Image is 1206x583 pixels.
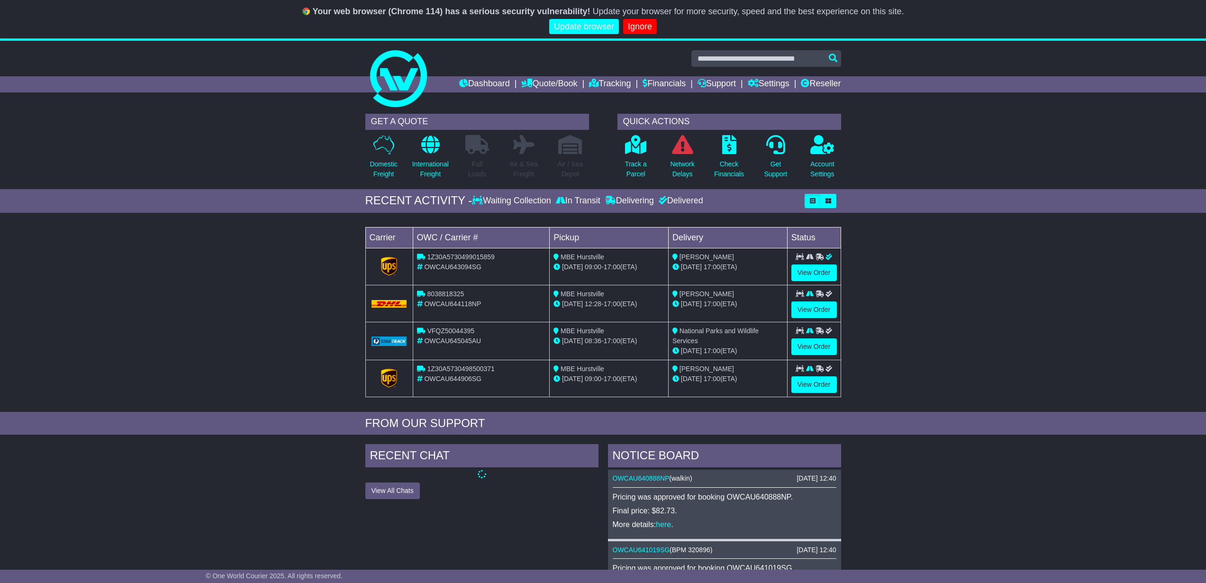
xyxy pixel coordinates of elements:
div: (ETA) [672,262,783,272]
p: Account Settings [810,159,834,179]
p: Get Support [764,159,787,179]
div: ( ) [613,474,836,483]
div: [DATE] 12:40 [797,546,836,554]
span: [DATE] [681,263,702,271]
a: View Order [791,301,837,318]
span: [DATE] [562,263,583,271]
a: View Order [791,376,837,393]
a: Quote/Book [521,76,577,92]
div: - (ETA) [553,374,664,384]
p: Pricing was approved for booking OWCAU640888NP. [613,492,836,501]
span: [DATE] [681,300,702,308]
a: View Order [791,264,837,281]
div: Delivering [603,196,656,206]
span: © One World Courier 2025. All rights reserved. [206,572,343,580]
p: Pricing was approved for booking OWCAU641019SG. [613,564,836,573]
p: Air & Sea Freight [510,159,538,179]
p: Full Loads [465,159,489,179]
div: FROM OUR SUPPORT [365,417,841,430]
div: - (ETA) [553,262,664,272]
p: Final price: $82.73. [613,506,836,515]
span: MBE Hurstville [561,290,604,298]
p: International Freight [412,159,449,179]
span: [DATE] [562,375,583,383]
p: Air / Sea Depot [558,159,583,179]
p: Track a Parcel [625,159,647,179]
span: 17:00 [604,337,620,345]
span: BPM 320896 [672,546,710,554]
a: Tracking [589,76,631,92]
td: Carrier [365,227,413,248]
span: OWCAU644118NP [424,300,481,308]
span: 1Z30A5730499015859 [427,253,494,261]
div: RECENT ACTIVITY - [365,194,472,208]
a: View Order [791,338,837,355]
div: Delivered [656,196,703,206]
span: [PERSON_NAME] [680,290,734,298]
span: [PERSON_NAME] [680,253,734,261]
td: Pickup [550,227,669,248]
span: 17:00 [604,300,620,308]
span: VFQZ50044395 [427,327,474,335]
p: Network Delays [670,159,694,179]
span: Update your browser for more security, speed and the best experience on this site. [592,7,904,16]
div: GET A QUOTE [365,114,589,130]
div: (ETA) [672,346,783,356]
div: Waiting Collection [472,196,553,206]
b: Your web browser (Chrome 114) has a serious security vulnerability! [313,7,590,16]
div: [DATE] 12:40 [797,474,836,483]
img: DHL.png [372,300,407,308]
div: - (ETA) [553,299,664,309]
img: GetCarrierServiceLogo [381,257,397,276]
span: OWCAU645045AU [424,337,481,345]
p: Domestic Freight [370,159,397,179]
span: OWCAU643094SG [424,263,481,271]
td: Delivery [668,227,787,248]
span: 17:00 [704,263,720,271]
div: RECENT CHAT [365,444,598,470]
a: DomesticFreight [369,135,398,184]
span: 17:00 [604,263,620,271]
div: (ETA) [672,374,783,384]
span: 8038818325 [427,290,464,298]
a: InternationalFreight [412,135,449,184]
a: Ignore [623,19,657,35]
span: 12:28 [585,300,601,308]
span: [DATE] [562,300,583,308]
span: 17:00 [604,375,620,383]
span: 08:36 [585,337,601,345]
span: MBE Hurstville [561,365,604,373]
a: Support [698,76,736,92]
span: MBE Hurstville [561,253,604,261]
span: [DATE] [681,347,702,355]
button: View All Chats [365,483,420,499]
span: [PERSON_NAME] [680,365,734,373]
td: Status [787,227,841,248]
div: QUICK ACTIONS [617,114,841,130]
a: Settings [748,76,789,92]
div: NOTICE BOARD [608,444,841,470]
div: ( ) [613,546,836,554]
div: (ETA) [672,299,783,309]
a: CheckFinancials [714,135,744,184]
span: MBE Hurstville [561,327,604,335]
span: [DATE] [681,375,702,383]
span: walkin [671,474,690,482]
td: OWC / Carrier # [413,227,550,248]
p: More details: . [613,520,836,529]
a: AccountSettings [810,135,835,184]
span: OWCAU644906SG [424,375,481,383]
div: In Transit [553,196,603,206]
img: GetCarrierServiceLogo [372,337,407,346]
span: 1Z30A5730498500371 [427,365,494,373]
a: here [656,520,671,528]
a: GetSupport [763,135,788,184]
a: Financials [643,76,686,92]
span: 09:00 [585,263,601,271]
span: 17:00 [704,347,720,355]
span: National Parks and Wildlife Services [672,327,759,345]
span: 17:00 [704,300,720,308]
a: OWCAU641019SG [613,546,670,554]
p: Check Financials [714,159,744,179]
a: Update browser [549,19,619,35]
